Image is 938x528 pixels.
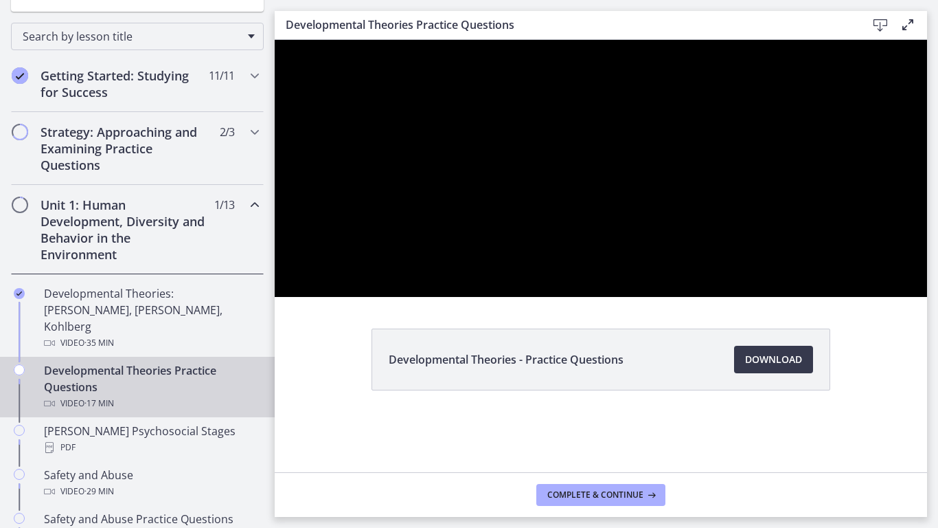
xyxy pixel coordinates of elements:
h3: Developmental Theories Practice Questions [286,16,845,33]
div: Safety and Abuse [44,467,258,500]
i: Completed [14,288,25,299]
span: Search by lesson title [23,29,241,44]
span: Download [745,351,802,368]
span: Developmental Theories - Practice Questions [389,351,624,368]
div: PDF [44,439,258,456]
div: Search by lesson title [11,23,264,50]
div: Developmental Theories Practice Questions [44,362,258,412]
span: · 17 min [84,395,114,412]
div: [PERSON_NAME] Psychosocial Stages [44,423,258,456]
span: · 29 min [84,483,114,500]
div: Video [44,395,258,412]
div: Video [44,335,258,351]
span: · 35 min [84,335,114,351]
button: Complete & continue [536,484,665,506]
span: 2 / 3 [220,124,234,140]
h2: Getting Started: Studying for Success [41,67,208,100]
h2: Unit 1: Human Development, Diversity and Behavior in the Environment [41,197,208,263]
h2: Strategy: Approaching and Examining Practice Questions [41,124,208,173]
iframe: Video Lesson [275,40,927,297]
div: Video [44,483,258,500]
span: 11 / 11 [209,67,234,84]
div: Developmental Theories: [PERSON_NAME], [PERSON_NAME], Kohlberg [44,285,258,351]
span: Complete & continue [547,489,643,500]
i: Completed [12,67,28,84]
a: Download [734,346,813,373]
span: 1 / 13 [214,197,234,213]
